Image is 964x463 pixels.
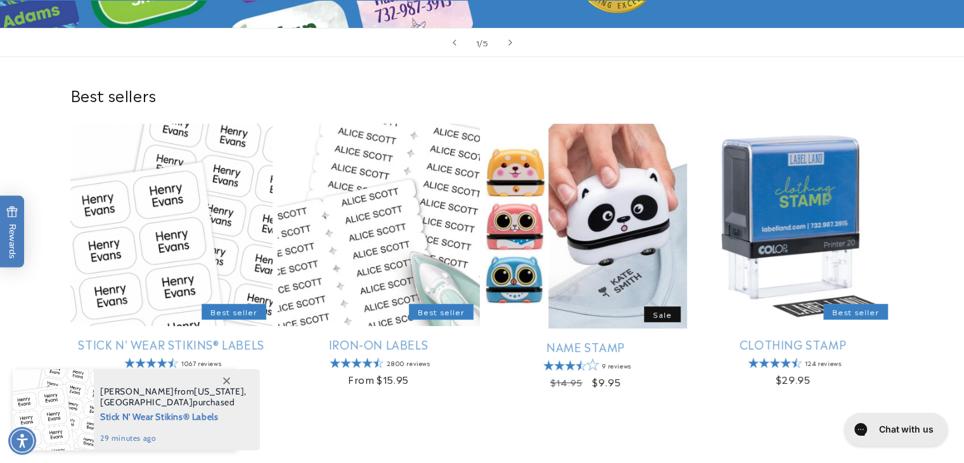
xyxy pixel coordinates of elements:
[8,427,36,455] div: Accessibility Menu
[838,408,951,450] iframe: Gorgias live chat messenger
[100,396,193,408] span: [GEOGRAPHIC_DATA]
[100,386,247,408] span: from , purchased
[496,29,524,56] button: Next slide
[483,36,489,49] span: 5
[479,36,483,49] span: /
[692,337,894,351] a: Clothing Stamp
[485,339,687,354] a: Name Stamp
[475,36,479,49] span: 1
[194,386,244,397] span: [US_STATE]
[6,206,18,259] span: Rewards
[100,386,174,397] span: [PERSON_NAME]
[70,124,894,400] ul: Slider
[278,337,480,351] a: Iron-On Labels
[70,85,894,105] h2: Best sellers
[440,29,468,56] button: Previous slide
[70,337,273,351] a: Stick N' Wear Stikins® Labels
